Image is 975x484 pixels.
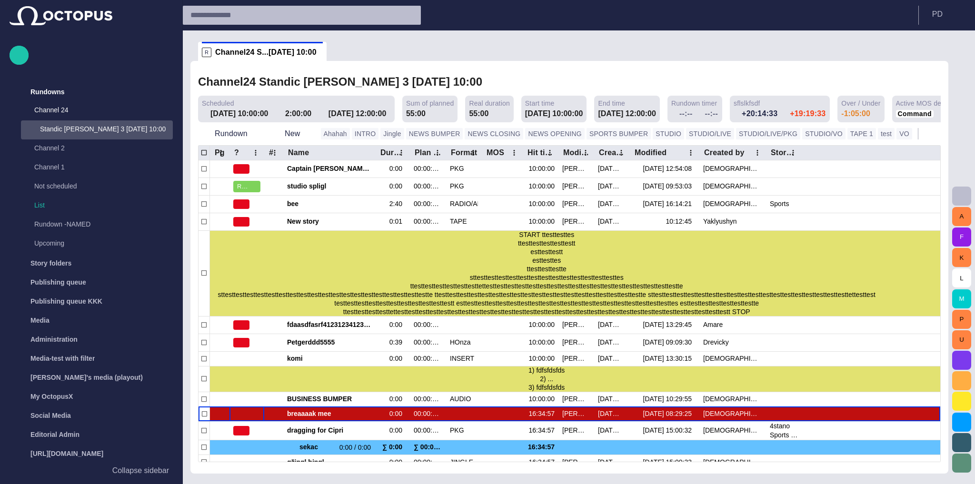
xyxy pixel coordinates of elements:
[287,354,372,363] span: komi
[527,409,555,418] div: 16:34:57
[10,349,173,368] div: Media-test with filter
[414,395,442,404] div: 00:00:00:04
[30,296,102,306] p: Publishing queue KKK
[34,238,154,248] p: Upcoming
[233,178,260,195] button: READY
[802,128,846,139] button: STUDIO/VO
[598,409,626,418] div: 8/20 08:29:25
[202,99,234,108] span: Scheduled
[469,99,509,108] span: Real duration
[643,354,696,363] div: 9/5 13:30:15
[382,440,406,454] div: ∑ 0:00
[598,458,626,467] div: 8/20 08:29:10
[635,148,667,158] div: Modified
[528,366,565,391] span: 1) fdfsfdsfds 2) ... 3) fdfsfdsfds
[562,354,590,363] div: Martin Honza (mhonza)
[321,128,350,139] button: Ahahah
[666,217,696,226] div: 10:12:45
[414,182,442,191] div: 00:00:00:00
[952,207,971,226] button: A
[34,162,154,172] p: Channel 1
[527,426,555,435] div: 16:34:57
[643,182,696,191] div: 9/8 09:53:03
[389,409,406,418] div: 0:00
[450,426,464,435] div: PKG
[10,368,173,387] div: [PERSON_NAME]'s media (playout)
[487,148,504,158] div: MOS
[198,125,264,142] button: Rundown
[389,458,406,467] div: 0:00
[507,146,521,159] button: MOS column menu
[527,354,555,363] div: 10:00:00
[703,320,726,329] div: Amare
[30,335,78,344] p: Administration
[380,128,404,139] button: Jingle
[525,99,555,108] span: Start time
[34,200,173,210] p: List
[389,354,406,363] div: 0:00
[925,6,969,23] button: PD
[643,320,696,329] div: 9/5 13:29:45
[215,48,317,57] span: Channel24 S...[DATE] 10:00
[287,316,372,334] div: fdaasdfasrf412312341234das
[527,164,555,173] div: 10:00:00
[389,217,406,226] div: 0:01
[703,409,762,418] div: Vedra
[15,197,173,216] div: List
[562,182,590,191] div: Stanislav Vedra (svedra)
[952,268,971,287] button: L
[30,430,80,439] p: Editorial Admin
[770,422,798,431] div: 4stano
[527,338,555,347] div: 10:00:00
[389,320,406,329] div: 0:00
[450,458,473,467] div: JINGLE
[287,338,372,347] span: Petgerddd5555
[414,199,442,208] div: 00:00:00:00
[703,217,741,226] div: Yaklyushyn
[527,440,555,454] div: 16:34:57
[406,128,463,139] button: NEWS BUMPER
[643,409,696,418] div: 8/20 08:29:25
[10,273,173,292] div: Publishing queue
[952,330,971,349] button: U
[896,110,934,118] button: Command
[10,6,112,25] img: Octopus News Room
[414,164,442,173] div: 00:00:00:00
[562,217,590,226] div: Martin Honza (mhonza)
[380,148,406,158] div: Duration
[389,338,406,347] div: 0:39
[562,164,590,173] div: Stanislav Vedra (svedra)
[450,182,464,191] div: PKG
[771,148,797,158] div: Story locations
[587,128,651,139] button: SPORTS BUMPER
[389,395,406,404] div: 0:00
[30,411,71,420] p: Social Media
[527,182,555,191] div: 10:00:00
[841,99,880,108] span: Over / Under
[406,108,426,119] div: 55:00
[952,248,971,267] button: K
[952,227,971,247] button: F
[543,146,557,159] button: Hit time column menu
[287,178,372,195] div: studio spligl
[450,217,467,226] div: TAPE
[896,99,957,108] span: Active MOS devices
[786,146,800,159] button: Story locations column menu
[467,146,480,159] button: Format column menu
[34,219,154,229] p: Rundown -NAMED
[562,458,590,467] div: Stanislav Vedra (svedra)
[389,164,406,173] div: 0:00
[770,199,798,208] div: Sports
[198,42,327,61] div: RChannel24 S...[DATE] 10:00
[338,443,372,452] span: 0:00 / 0:00
[112,465,169,476] p: Collapse sidebar
[34,105,154,115] p: Channel 24
[215,148,225,158] div: Pg
[598,320,626,329] div: 8/21 12:13:06
[34,143,154,153] p: Channel 2
[598,199,626,208] div: 6/19 09:52:29
[10,82,173,461] ul: main menu
[10,311,173,330] div: Media
[406,99,454,108] span: Sum of planned
[643,426,696,435] div: 9/5 15:00:32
